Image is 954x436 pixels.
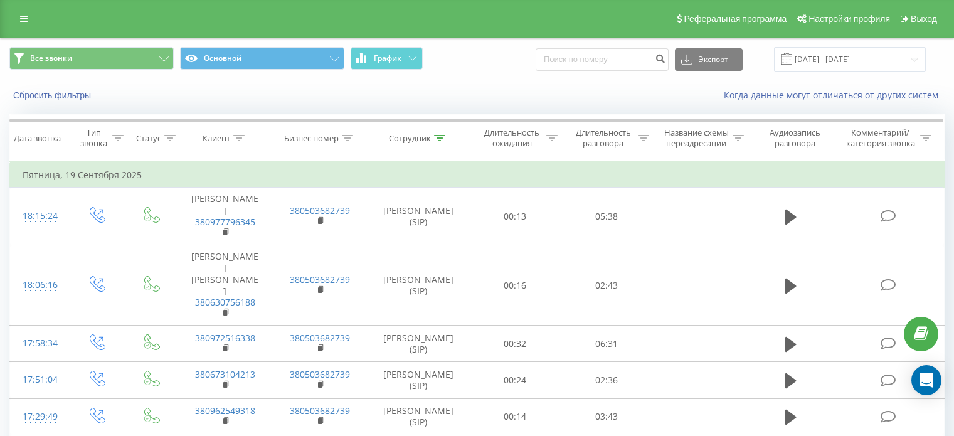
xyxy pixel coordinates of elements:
a: Когда данные могут отличаться от других систем [724,89,945,101]
td: [PERSON_NAME] (SIP) [368,188,470,245]
td: [PERSON_NAME] (SIP) [368,326,470,362]
a: 380673104213 [195,368,255,380]
a: 380503682739 [290,332,350,344]
div: 17:58:34 [23,331,56,356]
a: 380630756188 [195,296,255,308]
td: Пятница, 19 Сентября 2025 [10,162,945,188]
td: [PERSON_NAME] (SIP) [368,362,470,398]
td: 00:24 [470,362,561,398]
div: Сотрудник [389,133,431,144]
td: 00:16 [470,245,561,326]
td: 02:36 [561,362,652,398]
button: Основной [180,47,344,70]
div: 18:06:16 [23,273,56,297]
span: Выход [911,14,937,24]
a: 380503682739 [290,274,350,285]
div: 17:29:49 [23,405,56,429]
div: 18:15:24 [23,204,56,228]
div: Аудиозапись разговора [758,127,832,149]
span: Все звонки [30,53,72,63]
div: Дата звонка [14,133,61,144]
a: 380962549318 [195,405,255,417]
a: 380503682739 [290,205,350,216]
td: 00:32 [470,326,561,362]
td: 00:13 [470,188,561,245]
td: 06:31 [561,326,652,362]
div: Open Intercom Messenger [911,365,941,395]
div: Комментарий/категория звонка [844,127,917,149]
td: 00:14 [470,398,561,435]
a: 380503682739 [290,405,350,417]
button: Экспорт [675,48,743,71]
button: Все звонки [9,47,174,70]
td: 05:38 [561,188,652,245]
div: Бизнес номер [284,133,339,144]
td: [PERSON_NAME] [178,188,272,245]
button: График [351,47,423,70]
a: 380977796345 [195,216,255,228]
td: [PERSON_NAME] (SIP) [368,398,470,435]
div: Статус [136,133,161,144]
td: 02:43 [561,245,652,326]
a: 380503682739 [290,368,350,380]
td: 03:43 [561,398,652,435]
div: Название схемы переадресации [664,127,729,149]
div: 17:51:04 [23,368,56,392]
td: [PERSON_NAME] [PERSON_NAME] [178,245,272,326]
td: [PERSON_NAME] (SIP) [368,245,470,326]
span: Настройки профиля [808,14,890,24]
div: Длительность ожидания [481,127,544,149]
div: Клиент [203,133,230,144]
div: Длительность разговора [572,127,635,149]
span: Реферальная программа [684,14,787,24]
a: 380972516338 [195,332,255,344]
span: График [374,54,401,63]
button: Сбросить фильтры [9,90,97,101]
input: Поиск по номеру [536,48,669,71]
div: Тип звонка [79,127,109,149]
